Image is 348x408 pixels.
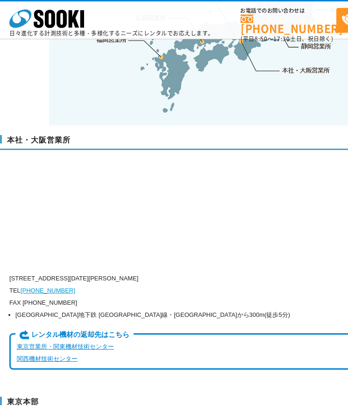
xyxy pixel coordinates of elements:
[301,42,331,51] a: 静岡営業所
[255,35,268,43] span: 8:50
[21,287,75,294] a: [PHONE_NUMBER]
[17,355,78,362] a: 関西機材技術センター
[281,65,330,75] a: 本社・大阪営業所
[15,330,134,340] span: レンタル機材の返却先はこちら
[241,8,336,14] span: お電話でのお問い合わせは
[273,35,290,43] span: 17:30
[9,30,214,36] p: 日々進化する計測技術と多種・多様化するニーズにレンタルでお応えします。
[241,14,336,34] a: [PHONE_NUMBER]
[241,35,333,43] span: (平日 ～ 土日、祝日除く)
[17,343,114,350] a: 東京営業所・関東機材技術センター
